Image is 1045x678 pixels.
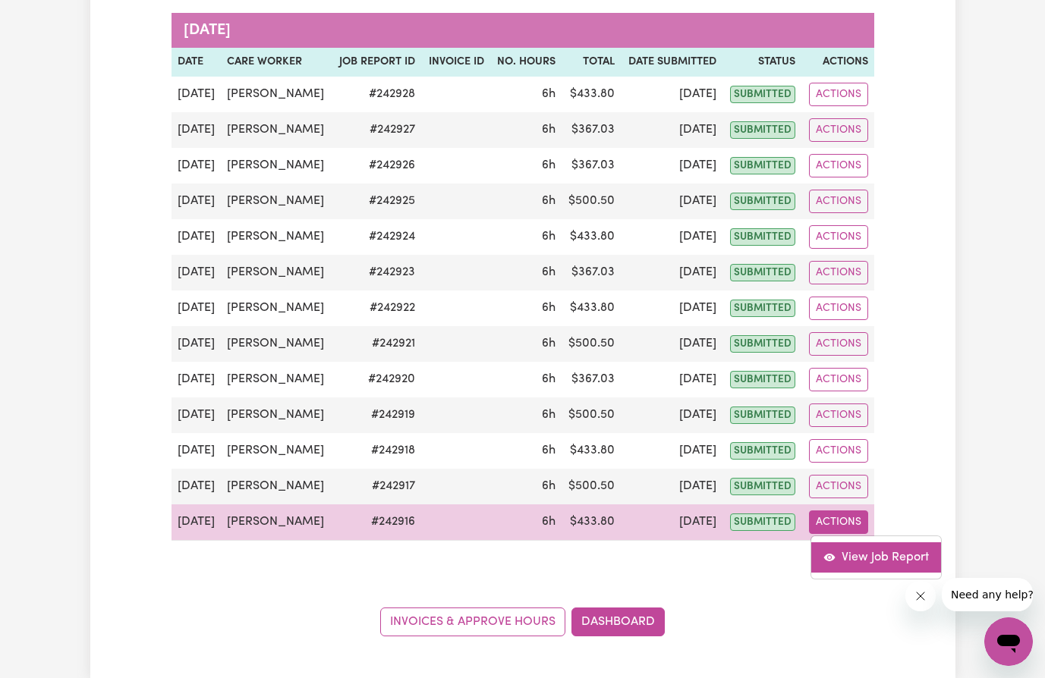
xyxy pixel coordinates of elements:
[332,504,422,541] td: # 242916
[542,195,556,207] span: 6 hours
[221,219,332,255] td: [PERSON_NAME]
[332,184,422,219] td: # 242925
[380,607,565,636] a: Invoices & Approve Hours
[332,77,422,112] td: # 242928
[562,504,621,541] td: $ 433.80
[542,302,556,314] span: 6 hours
[332,469,422,504] td: # 242917
[621,326,722,362] td: [DATE]
[332,362,422,397] td: # 242920
[809,439,868,463] button: Actions
[172,469,222,504] td: [DATE]
[332,290,422,326] td: # 242922
[811,535,942,579] div: Actions
[9,11,92,23] span: Need any help?
[221,148,332,184] td: [PERSON_NAME]
[221,48,332,77] th: Care worker
[621,362,722,397] td: [DATE]
[621,397,722,433] td: [DATE]
[809,475,868,498] button: Actions
[172,504,222,541] td: [DATE]
[730,300,795,317] span: submitted
[172,219,222,255] td: [DATE]
[621,469,722,504] td: [DATE]
[221,397,332,433] td: [PERSON_NAME]
[730,371,795,388] span: submitted
[562,148,621,184] td: $ 367.03
[172,13,874,48] caption: [DATE]
[332,326,422,362] td: # 242921
[809,261,868,284] button: Actions
[221,326,332,362] td: [PERSON_NAME]
[722,48,801,77] th: Status
[811,542,941,573] a: View job report 242916
[809,190,868,213] button: Actions
[809,510,868,534] button: Actions
[562,48,621,77] th: Total
[172,48,222,77] th: Date
[730,442,795,460] span: submitted
[621,77,722,112] td: [DATE]
[542,373,556,385] span: 6 hours
[221,184,332,219] td: [PERSON_NAME]
[809,297,868,320] button: Actions
[542,409,556,421] span: 6 hours
[172,255,222,290] td: [DATE]
[809,368,868,391] button: Actions
[172,184,222,219] td: [DATE]
[542,337,556,350] span: 6 hours
[621,504,722,541] td: [DATE]
[621,148,722,184] td: [DATE]
[332,255,422,290] td: # 242923
[730,335,795,353] span: submitted
[542,516,556,528] span: 6 hours
[562,184,621,219] td: $ 500.50
[172,112,222,148] td: [DATE]
[542,88,556,100] span: 6 hours
[172,148,222,184] td: [DATE]
[621,219,722,255] td: [DATE]
[490,48,562,77] th: No. Hours
[730,121,795,139] span: submitted
[221,112,332,148] td: [PERSON_NAME]
[542,444,556,457] span: 6 hours
[562,77,621,112] td: $ 433.80
[221,77,332,112] td: [PERSON_NAME]
[562,362,621,397] td: $ 367.03
[730,193,795,210] span: submitted
[562,326,621,362] td: $ 500.50
[621,112,722,148] td: [DATE]
[730,86,795,103] span: submitted
[542,231,556,243] span: 6 hours
[730,478,795,495] span: submitted
[562,219,621,255] td: $ 433.80
[332,219,422,255] td: # 242924
[221,362,332,397] td: [PERSON_NAME]
[172,362,222,397] td: [DATE]
[542,480,556,492] span: 6 hours
[542,159,556,171] span: 6 hours
[809,83,868,106] button: Actions
[730,157,795,174] span: submitted
[905,581,936,611] iframe: Close message
[332,397,422,433] td: # 242919
[221,504,332,541] td: [PERSON_NAME]
[332,433,422,469] td: # 242918
[221,433,332,469] td: [PERSON_NAME]
[801,48,874,77] th: Actions
[621,433,722,469] td: [DATE]
[730,264,795,281] span: submitted
[332,148,422,184] td: # 242926
[221,469,332,504] td: [PERSON_NAME]
[621,184,722,219] td: [DATE]
[571,607,665,636] a: Dashboard
[809,118,868,142] button: Actions
[809,403,868,427] button: Actions
[621,48,722,77] th: Date Submitted
[172,397,222,433] td: [DATE]
[172,290,222,326] td: [DATE]
[172,77,222,112] td: [DATE]
[421,48,489,77] th: Invoice ID
[562,112,621,148] td: $ 367.03
[332,48,422,77] th: Job Report ID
